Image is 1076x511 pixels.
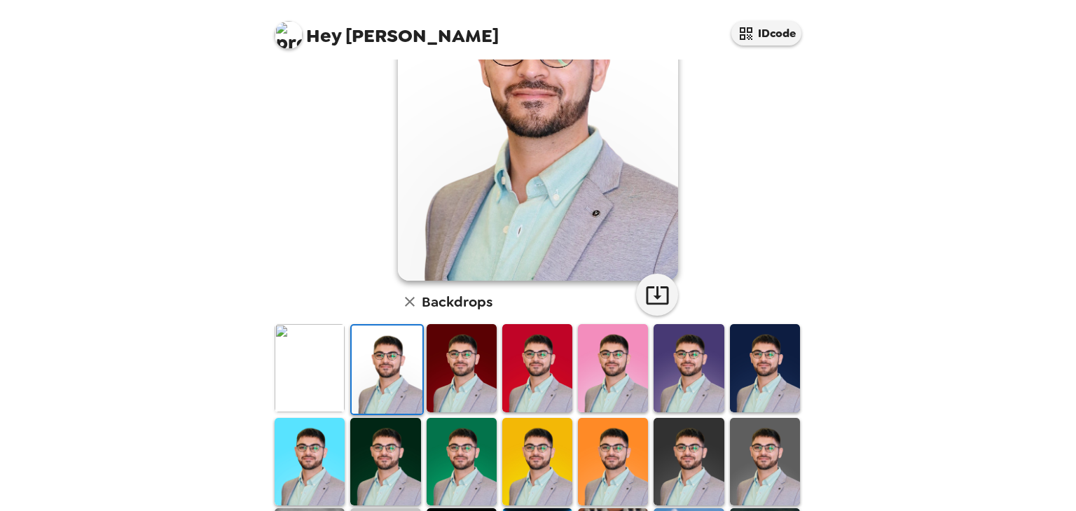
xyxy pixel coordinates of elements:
[306,23,341,48] span: Hey
[731,21,801,45] button: IDcode
[275,14,499,45] span: [PERSON_NAME]
[275,324,345,412] img: Original
[275,21,303,49] img: profile pic
[422,290,492,313] h6: Backdrops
